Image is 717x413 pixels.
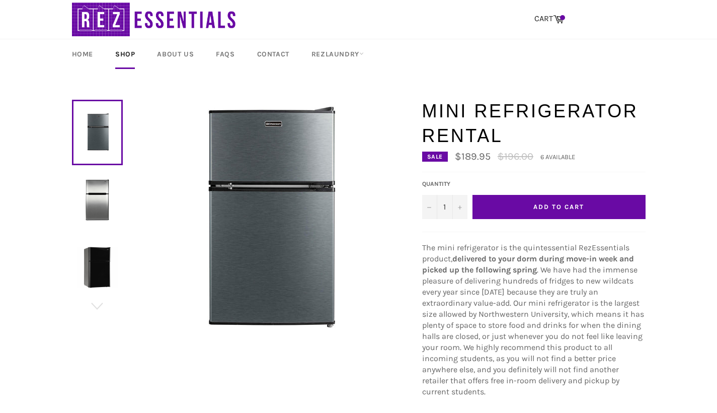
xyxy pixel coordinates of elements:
[422,195,437,219] button: Decrease quantity
[422,99,646,149] h1: Mini Refrigerator Rental
[533,203,584,211] span: Add to Cart
[206,39,245,69] a: FAQs
[105,39,145,69] a: Shop
[455,151,491,162] span: $189.95
[147,39,204,69] a: About Us
[422,254,634,274] strong: delivered to your dorm during move-in week and picked up the following spring
[498,151,533,162] s: $196.00
[422,243,629,263] span: The mini refrigerator is the quintessential RezEssentials product,
[422,152,448,162] div: Sale
[422,265,644,396] span: . We have had the immense pleasure of delivering hundreds of fridges to new wildcats every year s...
[62,39,103,69] a: Home
[540,153,575,161] span: 6 available
[301,39,374,69] a: RezLaundry
[146,99,388,340] img: Mini Refrigerator Rental
[422,180,467,188] label: Quantity
[77,179,118,220] img: Mini Refrigerator Rental
[247,39,299,69] a: Contact
[452,195,467,219] button: Increase quantity
[529,9,569,30] a: CART
[77,247,118,288] img: Mini Refrigerator Rental
[472,195,646,219] button: Add to Cart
